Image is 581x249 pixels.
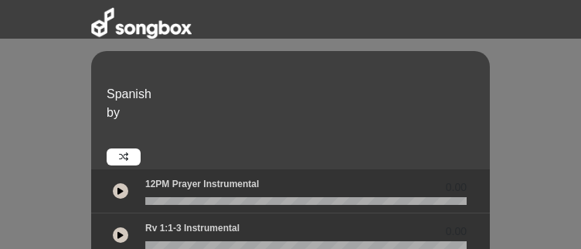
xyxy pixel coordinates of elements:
p: Spanish [107,85,486,104]
span: 0.00 [446,223,467,240]
span: by [107,106,120,119]
img: songbox-logo-white.png [91,8,192,39]
p: 12PM Prayer Instrumental [145,177,259,191]
p: Rv 1:1-3 Instrumental [145,221,240,235]
span: 0.00 [446,179,467,196]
